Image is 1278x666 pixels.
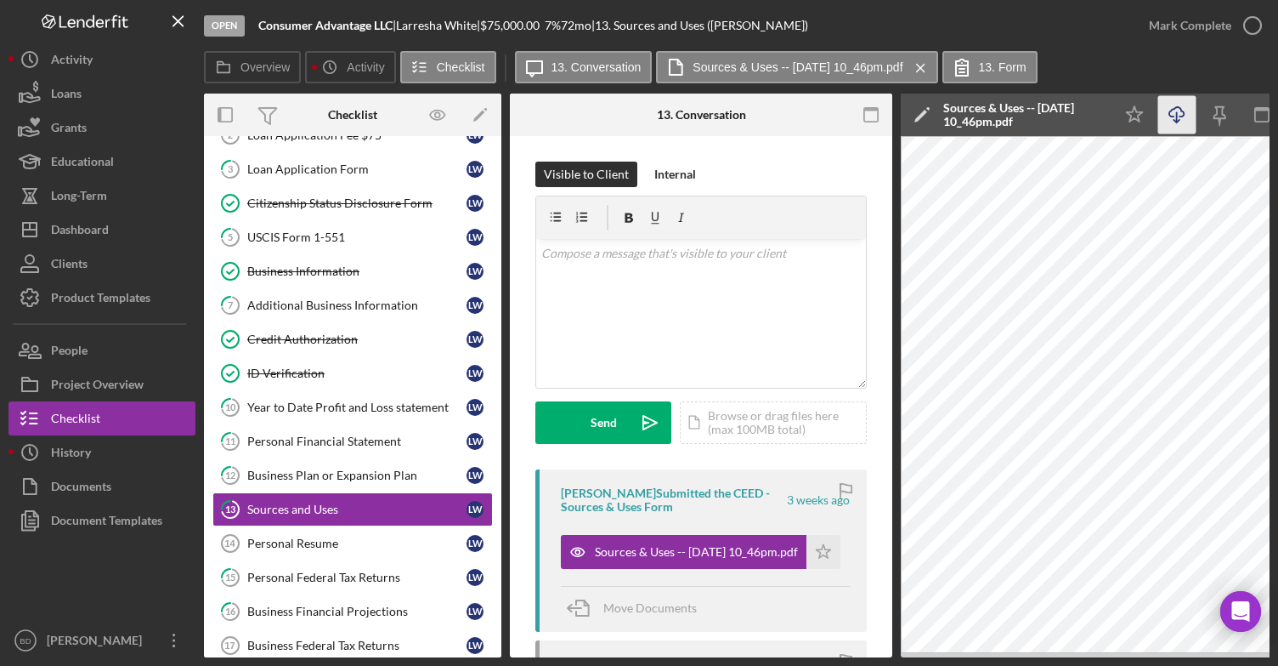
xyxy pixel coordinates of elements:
[212,152,493,186] a: 3Loan Application FormLW
[225,435,235,447] tspan: 11
[8,281,195,315] button: Product Templates
[51,401,100,440] div: Checklist
[51,247,88,285] div: Clients
[467,637,483,654] div: L W
[467,501,483,518] div: L W
[42,623,153,662] div: [PERSON_NAME]
[467,229,483,246] div: L W
[595,545,798,559] div: Sources & Uses -- [DATE] 10_46pm.pdf
[467,467,483,484] div: L W
[8,367,195,401] button: Project Overview
[240,60,290,74] label: Overview
[247,503,467,516] div: Sources and Uses
[51,435,91,474] div: History
[228,299,234,310] tspan: 7
[467,331,483,348] div: L W
[467,263,483,280] div: L W
[247,299,467,312] div: Additional Business Information
[693,60,902,74] label: Sources & Uses -- [DATE] 10_46pm.pdf
[305,51,395,83] button: Activity
[1149,9,1231,43] div: Mark Complete
[247,537,467,550] div: Personal Resume
[396,19,480,32] div: Larresha White |
[8,504,195,538] button: Document Templates
[212,220,493,254] a: 5USCIS Form 1-551LW
[591,401,617,444] div: Send
[8,470,195,504] button: Documents
[8,213,195,247] a: Dashboard
[247,231,467,244] div: USCIS Form 1-551
[8,333,195,367] button: People
[247,196,467,210] div: Citizenship Status Disclosure Form
[247,571,467,584] div: Personal Federal Tax Returns
[225,401,236,413] tspan: 10
[657,108,746,122] div: 13. Conversation
[467,161,483,178] div: L W
[247,605,467,618] div: Business Financial Projections
[8,43,195,77] button: Activity
[561,19,591,32] div: 72 mo
[8,111,195,145] button: Grants
[561,487,784,514] div: [PERSON_NAME] Submitted the CEED - Sources & Uses Form
[51,43,93,81] div: Activity
[212,356,493,390] a: ID VerificationLW
[247,367,467,380] div: ID Verification
[561,587,714,629] button: Move Documents
[347,60,384,74] label: Activity
[943,101,1105,128] div: Sources & Uses -- [DATE] 10_46pm.pdf
[212,254,493,288] a: Business InformationLW
[8,247,195,281] button: Clients
[551,60,642,74] label: 13. Conversation
[467,195,483,212] div: L W
[8,145,195,179] a: Educational
[224,538,235,549] tspan: 14
[224,640,235,651] tspan: 17
[212,322,493,356] a: Credit AuthorizationLW
[467,365,483,382] div: L W
[247,333,467,346] div: Credit Authorization
[942,51,1038,83] button: 13. Form
[212,288,493,322] a: 7Additional Business InformationLW
[8,77,195,111] button: Loans
[51,213,109,251] div: Dashboard
[212,561,493,595] a: 15Personal Federal Tax ReturnsLW
[467,603,483,620] div: L W
[247,401,467,414] div: Year to Date Profit and Loss statement
[535,401,671,444] button: Send
[1220,591,1261,632] div: Open Intercom Messenger
[8,401,195,435] a: Checklist
[247,265,467,278] div: Business Information
[51,367,144,406] div: Project Overview
[603,601,697,615] span: Move Documents
[51,111,87,149] div: Grants
[787,493,850,507] time: 2025-08-07 02:46
[8,623,195,657] button: BD[PERSON_NAME]
[247,639,467,652] div: Business Federal Tax Returns
[656,51,937,83] button: Sources & Uses -- [DATE] 10_46pm.pdf
[51,504,162,542] div: Document Templates
[212,629,493,663] a: 17Business Federal Tax ReturnsLW
[467,297,483,314] div: L W
[646,162,704,187] button: Internal
[51,145,114,183] div: Educational
[20,636,31,646] text: BD
[258,18,393,32] b: Consumer Advantage LLC
[328,108,377,122] div: Checklist
[212,527,493,561] a: 14Personal ResumeLW
[228,231,233,242] tspan: 5
[212,186,493,220] a: Citizenship Status Disclosure FormLW
[51,179,107,217] div: Long-Term
[51,333,88,372] div: People
[225,606,236,617] tspan: 16
[8,179,195,213] button: Long-Term
[225,504,235,515] tspan: 13
[8,435,195,470] a: History
[204,51,301,83] button: Overview
[480,19,545,32] div: $75,000.00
